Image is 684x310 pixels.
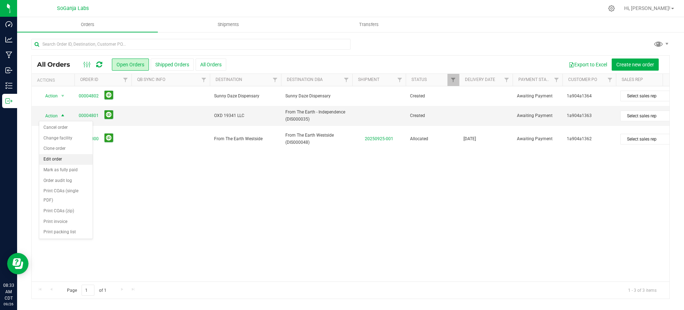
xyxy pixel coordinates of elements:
[287,77,323,82] a: Destination DBA
[39,186,93,205] li: Print COAs (single PDF)
[39,206,93,217] li: Print COAs (zip)
[621,111,674,121] span: Select sales rep
[607,5,616,12] div: Manage settings
[465,77,495,82] a: Delivery Date
[82,285,94,296] input: 1
[517,112,558,119] span: Awaiting Payment
[410,112,455,119] span: Created
[269,74,281,86] a: Filter
[71,21,104,28] span: Orders
[5,67,12,74] inline-svg: Inbound
[158,17,299,32] a: Shipments
[58,91,67,101] span: select
[5,36,12,43] inline-svg: Analytics
[3,282,14,301] p: 08:33 AM CDT
[567,112,612,119] span: 1a904a1363
[39,111,58,121] span: Action
[621,134,674,144] span: Select sales rep
[463,136,476,142] span: [DATE]
[31,39,351,50] input: Search Order ID, Destination, Customer PO...
[349,21,388,28] span: Transfers
[411,77,427,82] a: Status
[285,109,348,122] span: From The Earth - Independence (DIS000035)
[17,17,158,32] a: Orders
[39,133,93,144] li: Change facility
[285,93,348,100] span: Sunny Daze Dispensary
[622,285,662,295] span: 1 - 3 of 3 items
[5,82,12,89] inline-svg: Inventory
[39,122,93,133] li: Cancel order
[410,136,455,142] span: Allocated
[616,62,654,67] span: Create new order
[80,77,98,82] a: Order ID
[551,74,563,86] a: Filter
[5,21,12,28] inline-svg: Dashboard
[7,253,28,274] iframe: Resource center
[79,112,99,119] a: 00004801
[341,74,352,86] a: Filter
[39,165,93,176] li: Mark as fully paid
[216,77,242,82] a: Destination
[394,74,406,86] a: Filter
[57,5,89,11] span: SoGanja Labs
[517,93,558,100] span: Awaiting Payment
[624,5,670,11] span: Hi, [PERSON_NAME]!
[39,227,93,238] li: Print packing list
[39,91,58,101] span: Action
[5,51,12,59] inline-svg: Manufacturing
[39,154,93,165] li: Edit order
[214,112,277,119] span: OXD 19341 LLC
[137,77,165,82] a: QB Sync Info
[365,136,393,141] a: 20250925-001
[5,97,12,105] inline-svg: Outbound
[568,77,597,82] a: Customer PO
[214,136,277,142] span: From The Earth Westside
[564,59,612,71] button: Export to Excel
[285,132,348,146] span: From The Earth Westside (DIS000048)
[79,93,99,100] a: 00004802
[151,59,194,71] button: Shipped Orders
[567,93,612,100] span: 1a904a1364
[208,21,249,28] span: Shipments
[39,217,93,227] li: Print invoice
[214,93,277,100] span: Sunny Daze Dispensary
[612,59,659,71] button: Create new order
[358,77,379,82] a: Shipment
[196,59,226,71] button: All Orders
[39,176,93,186] li: Order audit log
[61,285,112,296] span: Page of 1
[58,111,67,121] span: select
[518,77,554,82] a: Payment Status
[120,74,131,86] a: Filter
[410,93,455,100] span: Created
[621,91,674,101] span: Select sales rep
[37,78,72,83] div: Actions
[198,74,210,86] a: Filter
[604,74,616,86] a: Filter
[39,143,93,154] li: Clone order
[517,136,558,142] span: Awaiting Payment
[112,59,149,71] button: Open Orders
[37,61,77,68] span: All Orders
[447,74,459,86] a: Filter
[501,74,513,86] a: Filter
[3,301,14,307] p: 09/26
[622,77,643,82] a: Sales Rep
[299,17,439,32] a: Transfers
[567,136,612,142] span: 1a904a1362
